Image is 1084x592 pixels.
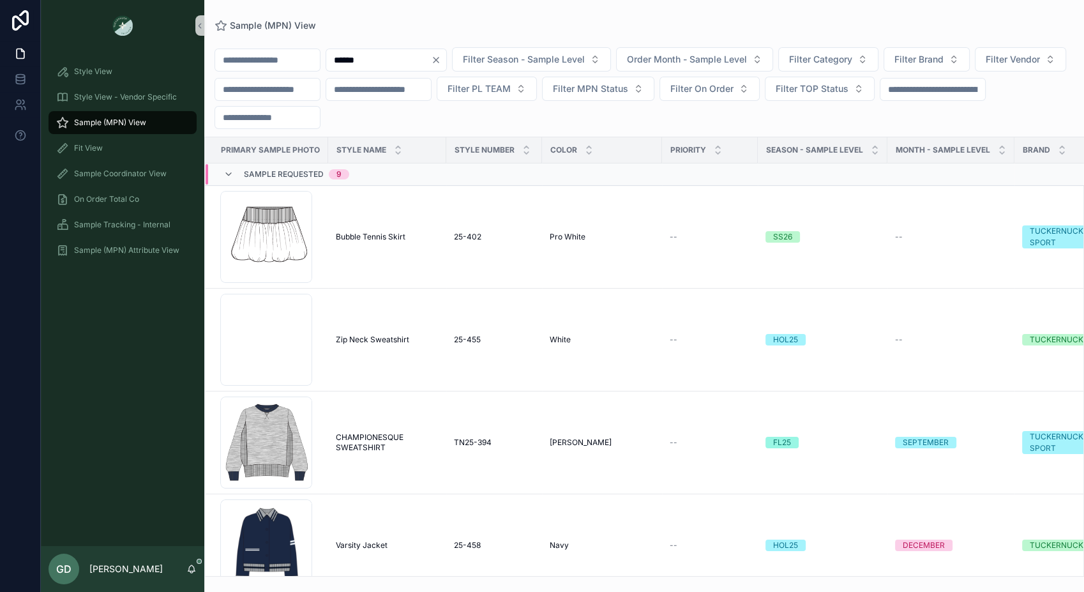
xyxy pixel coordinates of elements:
button: Select Button [778,47,878,72]
a: Zip Neck Sweatshirt [336,335,439,345]
span: Sample Requested [244,169,324,179]
div: scrollable content [41,51,204,278]
span: -- [895,335,903,345]
a: Sample Tracking - Internal [49,213,197,236]
a: HOL25 [765,334,880,345]
a: 25-455 [454,335,534,345]
a: -- [670,437,750,448]
a: FL25 [765,437,880,448]
span: Filter On Order [670,82,734,95]
a: 25-458 [454,540,534,550]
span: Sample (MPN) View [230,19,316,32]
span: Style View [74,66,112,77]
a: Bubble Tennis Skirt [336,232,439,242]
span: Bubble Tennis Skirt [336,232,405,242]
span: On Order Total Co [74,194,139,204]
a: Sample (MPN) View [215,19,316,32]
a: On Order Total Co [49,188,197,211]
a: Fit View [49,137,197,160]
span: Color [550,145,577,155]
div: TUCKERNUCK [1030,334,1083,345]
span: -- [895,232,903,242]
button: Select Button [884,47,970,72]
span: Filter Category [789,53,852,66]
span: PRIMARY SAMPLE PHOTO [221,145,320,155]
button: Select Button [765,77,875,101]
div: 9 [336,169,342,179]
p: [PERSON_NAME] [89,563,163,575]
button: Select Button [542,77,654,101]
button: Clear [431,55,446,65]
a: [PERSON_NAME] [550,437,654,448]
button: Select Button [975,47,1066,72]
button: Select Button [616,47,773,72]
a: Style View [49,60,197,83]
a: -- [895,335,1007,345]
span: Filter Season - Sample Level [463,53,585,66]
span: White [550,335,571,345]
span: -- [670,540,677,550]
a: Pro White [550,232,654,242]
a: Navy [550,540,654,550]
a: Varsity Jacket [336,540,439,550]
span: Sample Tracking - Internal [74,220,170,230]
span: MONTH - SAMPLE LEVEL [896,145,990,155]
span: 25-455 [454,335,481,345]
button: Select Button [659,77,760,101]
span: -- [670,232,677,242]
span: Style Name [336,145,386,155]
span: GD [56,561,72,577]
div: TUCKERNUCK [1030,540,1083,551]
a: -- [895,232,1007,242]
span: Sample Coordinator View [74,169,167,179]
span: Filter MPN Status [553,82,628,95]
div: DECEMBER [903,540,945,551]
span: Sample (MPN) Attribute View [74,245,179,255]
a: -- [670,335,750,345]
span: Filter Vendor [986,53,1040,66]
span: Navy [550,540,569,550]
img: App logo [112,15,133,36]
a: Style View - Vendor Specific [49,86,197,109]
span: Sample (MPN) View [74,118,146,128]
a: 25-402 [454,232,534,242]
div: HOL25 [773,540,798,551]
button: Select Button [452,47,611,72]
div: SEPTEMBER [903,437,949,448]
span: Filter TOP Status [776,82,848,95]
span: TN25-394 [454,437,492,448]
button: Select Button [437,77,537,101]
span: Style View - Vendor Specific [74,92,177,102]
span: Zip Neck Sweatshirt [336,335,409,345]
span: Order Month - Sample Level [627,53,747,66]
a: SEPTEMBER [895,437,1007,448]
span: Fit View [74,143,103,153]
a: Sample Coordinator View [49,162,197,185]
span: 25-402 [454,232,481,242]
a: HOL25 [765,540,880,551]
a: Sample (MPN) View [49,111,197,134]
a: White [550,335,654,345]
a: Sample (MPN) Attribute View [49,239,197,262]
span: -- [670,437,677,448]
span: 25-458 [454,540,481,550]
a: CHAMPIONESQUE SWEATSHIRT [336,432,439,453]
a: -- [670,232,750,242]
div: SS26 [773,231,792,243]
span: Brand [1023,145,1050,155]
span: Filter Brand [894,53,944,66]
span: -- [670,335,677,345]
span: PRIORITY [670,145,706,155]
span: Season - Sample Level [766,145,863,155]
a: TN25-394 [454,437,534,448]
span: [PERSON_NAME] [550,437,612,448]
span: Filter PL TEAM [448,82,511,95]
span: Varsity Jacket [336,540,388,550]
a: DECEMBER [895,540,1007,551]
a: SS26 [765,231,880,243]
div: HOL25 [773,334,798,345]
div: FL25 [773,437,791,448]
a: -- [670,540,750,550]
span: Style Number [455,145,515,155]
